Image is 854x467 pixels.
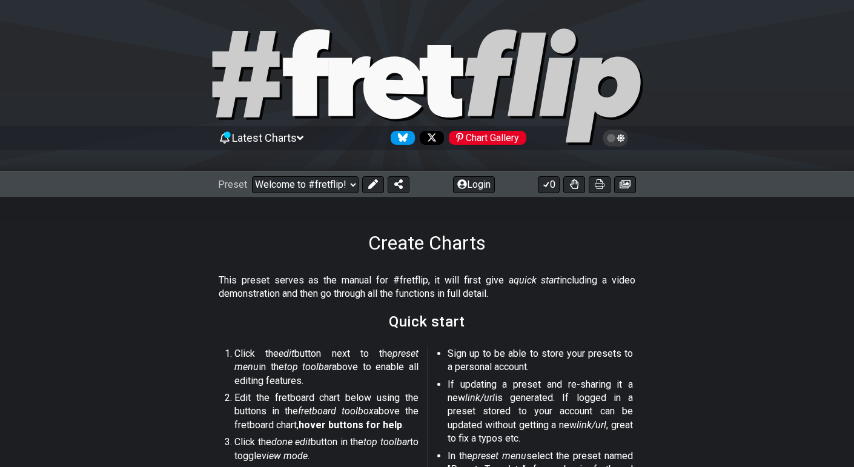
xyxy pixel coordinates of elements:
[362,176,384,193] button: Edit Preset
[444,131,526,145] a: #fretflip at Pinterest
[448,347,633,374] p: Sign up to be able to store your presets to a personal account.
[218,179,247,190] span: Preset
[299,419,402,431] strong: hover buttons for help
[388,176,409,193] button: Share Preset
[563,176,585,193] button: Toggle Dexterity for all fretkits
[284,361,333,373] em: top toolbar
[386,131,415,145] a: Follow #fretflip at Bluesky
[472,450,526,462] em: preset menu
[589,176,611,193] button: Print
[609,133,623,144] span: Toggle light / dark theme
[234,391,419,432] p: Edit the fretboard chart below using the buttons in the above the fretboard chart, .
[614,176,636,193] button: Create image
[234,436,419,463] p: Click the button in the to toggle .
[279,348,294,359] em: edit
[448,378,633,446] p: If updating a preset and re-sharing it a new is generated. If logged in a preset stored to your a...
[514,274,560,286] em: quick start
[232,131,297,144] span: Latest Charts
[298,405,374,417] em: fretboard toolbox
[252,176,359,193] select: Preset
[271,436,311,448] em: done edit
[262,450,308,462] em: view mode
[577,419,606,431] em: link/url
[453,176,495,193] button: Login
[389,315,465,328] h2: Quick start
[415,131,444,145] a: Follow #fretflip at X
[449,131,526,145] div: Chart Gallery
[234,347,419,388] p: Click the button next to the in the above to enable all editing features.
[538,176,560,193] button: 0
[363,436,410,448] em: top toolbar
[465,392,495,403] em: link/url
[219,274,635,301] p: This preset serves as the manual for #fretflip, it will first give a including a video demonstrat...
[368,231,486,254] h1: Create Charts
